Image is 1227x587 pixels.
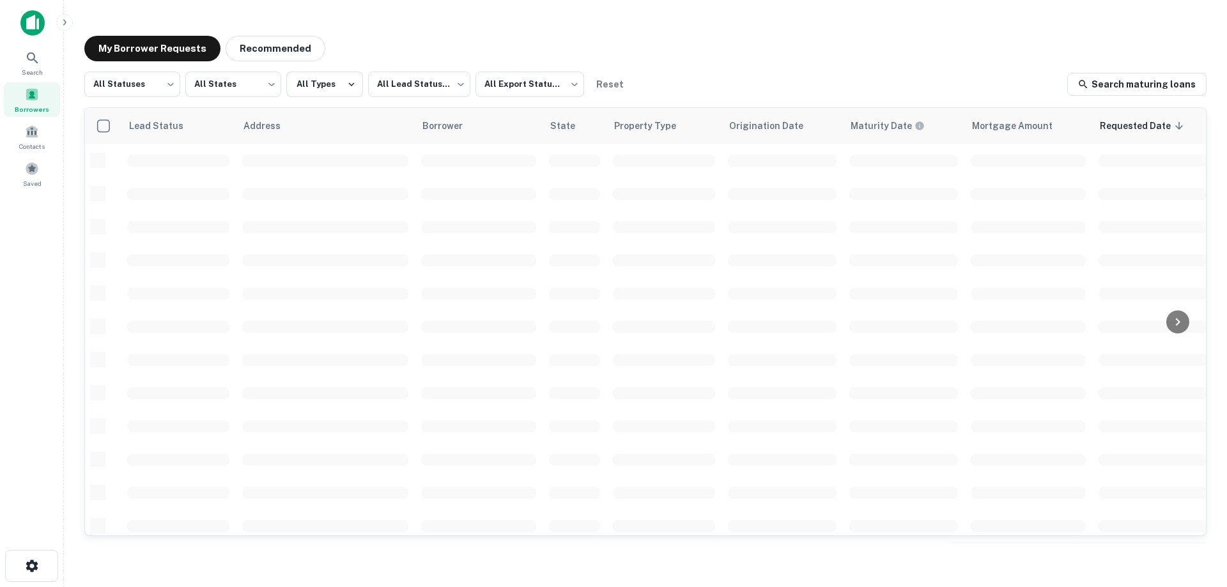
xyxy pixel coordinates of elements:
button: Recommended [226,36,325,61]
a: Saved [4,156,60,191]
button: All Types [286,72,363,97]
a: Contacts [4,119,60,154]
iframe: Chat Widget [1163,485,1227,546]
div: All Export Statuses [475,68,584,101]
span: Address [243,118,297,133]
div: All States [185,68,281,101]
span: State [550,118,592,133]
th: Borrower [415,108,543,144]
span: Property Type [614,118,693,133]
a: Search [4,45,60,80]
span: Saved [23,178,42,188]
span: Borrower [422,118,479,133]
span: Contacts [19,141,45,151]
span: Mortgage Amount [972,118,1069,133]
button: Reset [589,72,630,97]
div: Maturity dates displayed may be estimated. Please contact the lender for the most accurate maturi... [851,119,925,133]
span: Requested Date [1100,118,1187,133]
a: Search maturing loans [1067,73,1207,96]
a: Borrowers [4,82,60,117]
span: Borrowers [15,104,49,114]
button: My Borrower Requests [84,36,220,61]
span: Origination Date [729,118,820,133]
th: State [543,108,606,144]
th: Requested Date [1092,108,1214,144]
div: All Statuses [84,68,180,101]
span: Lead Status [128,118,200,133]
img: capitalize-icon.png [20,10,45,36]
th: Mortgage Amount [964,108,1092,144]
div: All Lead Statuses [368,68,470,101]
th: Property Type [606,108,722,144]
h6: Maturity Date [851,119,912,133]
th: Maturity dates displayed may be estimated. Please contact the lender for the most accurate maturi... [843,108,964,144]
span: Maturity dates displayed may be estimated. Please contact the lender for the most accurate maturi... [851,119,941,133]
th: Origination Date [722,108,843,144]
th: Address [236,108,415,144]
span: Search [22,67,43,77]
th: Lead Status [121,108,236,144]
